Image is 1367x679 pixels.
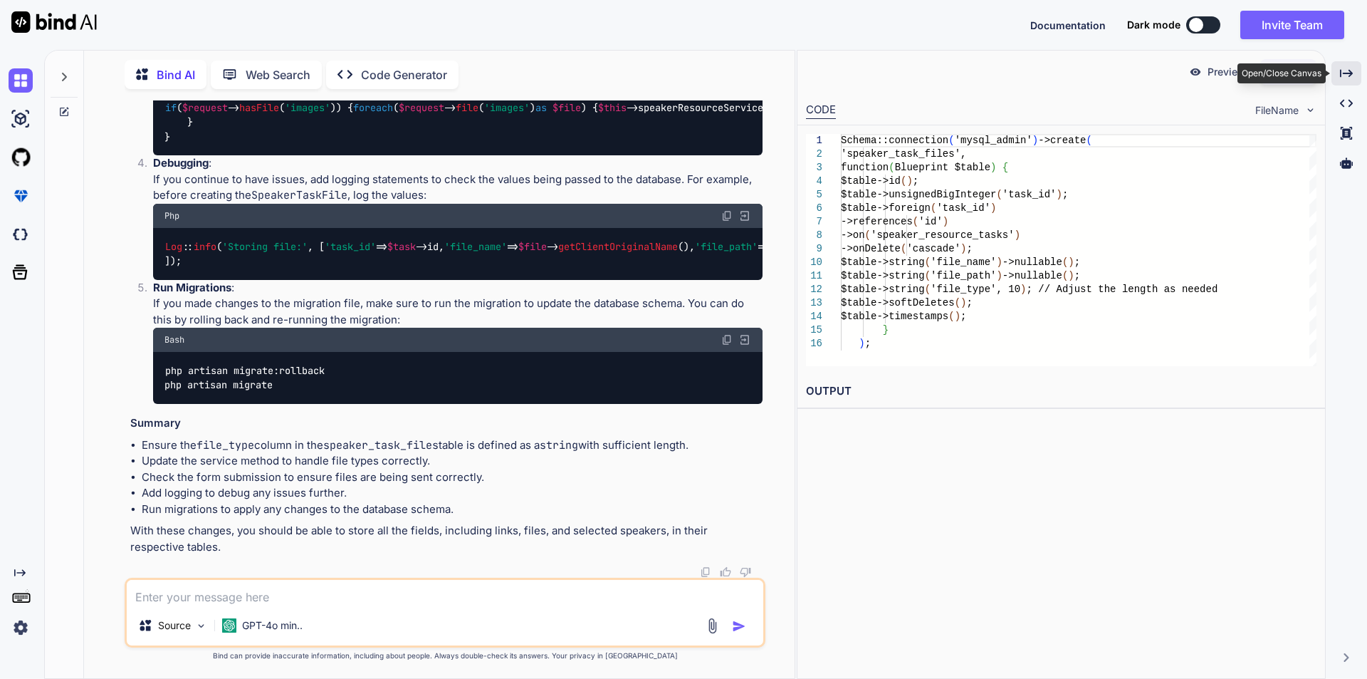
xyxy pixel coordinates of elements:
span: ) [1068,270,1074,281]
p: : If you continue to have issues, add logging statements to check the values being passed to the ... [153,155,763,204]
strong: Debugging [153,156,209,170]
li: Update the service method to handle file types correctly. [142,453,763,470]
img: settings [9,616,33,640]
span: ; [864,338,870,349]
span: as [535,101,547,114]
span: Log [165,240,182,253]
span: Schema::connection [841,135,948,146]
code: SpeakerTaskFile [251,188,347,202]
img: copy [721,210,733,222]
span: ->onDelete [841,243,901,254]
span: ( [864,229,870,241]
span: $table->timestamps [841,311,948,322]
span: ) [990,162,996,173]
code: ( -> ( )) { ( -> ( ) ) { ->speakerResourceService-> ( , ); } } [164,100,974,145]
span: Php [164,210,179,222]
span: 'id' [918,216,943,227]
span: ( [889,162,894,173]
strong: Run Migrations [153,281,231,294]
span: if [165,101,177,114]
span: ) [990,202,996,214]
img: icon [732,619,746,633]
span: ->nullable [1002,270,1062,281]
span: 'task_id' [325,240,376,253]
span: $table->unsignedBigInteger [841,189,996,200]
div: 3 [806,161,822,175]
li: Add logging to debug any issues further. [142,485,763,502]
img: githubLight [9,145,33,170]
img: copy [700,566,711,578]
p: : If you made changes to the migration file, make sure to run the migration to update the databas... [153,280,763,328]
span: ( [924,256,930,268]
span: $file [518,240,547,253]
span: 'images' [484,101,530,114]
span: ( [901,175,906,187]
code: file_type [197,438,254,452]
span: 'images' [285,101,330,114]
h3: Summary [130,415,763,432]
span: Bash [164,334,184,346]
img: dislike [740,566,751,578]
span: info [194,240,216,253]
span: 'cascade' [906,243,960,254]
div: 10 [806,256,822,269]
p: Preview [1208,65,1246,79]
p: With these changes, you should be able to store all the fields, including links, files, and selec... [130,523,763,555]
h2: OUTPUT [797,375,1325,408]
span: file [456,101,478,114]
span: ) [1032,135,1038,146]
div: 4 [806,175,822,188]
span: ->create [1038,135,1086,146]
span: ) [859,338,864,349]
span: Documentation [1030,19,1106,31]
span: ( [901,243,906,254]
span: ->nullable [1002,256,1062,268]
span: foreach [353,101,393,114]
span: ; [960,311,966,322]
div: 6 [806,202,822,215]
div: 14 [806,310,822,323]
span: FileName [1255,103,1299,118]
p: Bind AI [157,66,195,83]
span: Dark mode [1127,18,1180,32]
span: ; [966,297,972,309]
li: Run migrations to apply any changes to the database schema. [142,502,763,518]
code: php artisan migrate:rollback php artisan migrate [164,363,325,393]
span: ) [906,175,912,187]
span: ; // Adjust the length as needed [1026,284,1217,295]
button: Documentation [1030,18,1106,33]
span: ; [1062,189,1068,200]
img: copy [721,334,733,346]
p: Bind can provide inaccurate information, including about people. Always double-check its answers.... [125,651,765,661]
div: 13 [806,296,822,310]
span: $table->string [841,270,925,281]
p: GPT-4o min.. [242,618,303,633]
span: $table->foreign [841,202,931,214]
span: ) [1014,229,1020,241]
span: $request [399,101,444,114]
img: Open in Browser [738,333,751,346]
span: 'task_id' [1002,189,1056,200]
span: $this [598,101,627,114]
code: speaker_task_files [323,438,439,452]
span: Blueprint $table [894,162,990,173]
div: 11 [806,269,822,283]
span: 'file_name' [931,256,996,268]
span: ( [924,284,930,295]
span: ( [996,189,1002,200]
code: :: ( , [ => ->id, => -> (), => , => ( -> ()), ]); [164,239,1173,269]
span: ) [960,243,966,254]
div: 12 [806,283,822,296]
p: Web Search [246,66,310,83]
span: ) [954,311,960,322]
div: 9 [806,242,822,256]
img: attachment [704,618,721,634]
img: Pick Models [195,620,207,632]
img: Bind AI [11,11,97,33]
span: ) [1020,284,1026,295]
span: ->references [841,216,913,227]
span: ( [912,216,918,227]
span: 'speaker_task_files', [841,148,966,160]
span: ( [1062,256,1068,268]
span: ) [996,256,1002,268]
